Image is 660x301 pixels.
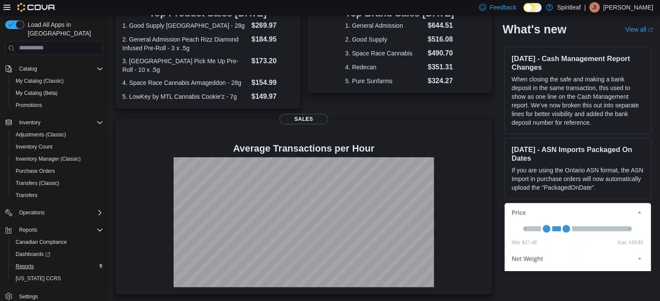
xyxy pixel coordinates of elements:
dd: $644.51 [428,20,454,31]
button: Promotions [9,99,107,111]
span: Catalog [19,65,37,72]
dt: 4. Redecan [345,63,424,71]
a: Inventory Manager (Classic) [12,154,84,164]
span: [US_STATE] CCRS [16,275,61,282]
dt: 5. LowKey by MTL Cannabis Cookie'z - 7g [122,92,248,101]
span: Operations [19,209,45,216]
span: Reports [16,263,34,270]
button: Adjustments (Classic) [9,129,107,141]
dd: $173.20 [251,56,293,66]
span: Reports [12,261,103,272]
a: View allExternal link [625,26,653,33]
span: Transfers [12,190,103,201]
span: Load All Apps in [GEOGRAPHIC_DATA] [24,20,103,38]
a: Adjustments (Classic) [12,129,69,140]
p: When closing the safe and making a bank deposit in the same transaction, this used to show as one... [512,75,644,127]
span: My Catalog (Classic) [12,76,103,86]
span: Catalog [16,64,103,74]
p: If you are using the Ontario ASN format, the ASN Import in purchase orders will now automatically... [512,166,644,192]
dd: $184.95 [251,34,293,45]
span: My Catalog (Classic) [16,78,64,84]
span: Dashboards [16,251,50,258]
span: Reports [19,227,37,233]
h4: Average Transactions per Hour [122,143,485,154]
button: Reports [2,224,107,236]
span: Dashboards [12,249,103,259]
dd: $269.97 [251,20,293,31]
a: [US_STATE] CCRS [12,273,64,284]
p: | [584,2,586,13]
span: Inventory Count [16,143,53,150]
button: Reports [9,260,107,272]
a: Canadian Compliance [12,237,70,247]
button: Catalog [2,63,107,75]
a: My Catalog (Classic) [12,76,67,86]
dd: $154.99 [251,78,293,88]
span: Settings [19,293,38,300]
dt: 4. Space Race Cannabis Armageddon - 28g [122,78,248,87]
dd: $490.70 [428,48,454,58]
button: [US_STATE] CCRS [9,272,107,285]
dd: $324.27 [428,76,454,86]
svg: External link [648,27,653,32]
span: My Catalog (Beta) [16,90,58,97]
span: Canadian Compliance [16,239,67,246]
span: Washington CCRS [12,273,103,284]
a: Dashboards [9,248,107,260]
h2: What's new [502,23,566,36]
h3: [DATE] - ASN Imports Packaged On Dates [512,145,644,162]
span: Adjustments (Classic) [12,129,103,140]
a: Transfers (Classic) [12,178,62,188]
a: Reports [12,261,37,272]
span: Transfers [16,192,37,199]
dt: 1. Good Supply [GEOGRAPHIC_DATA] - 28g [122,21,248,30]
button: Transfers (Classic) [9,177,107,189]
img: Cova [17,3,56,12]
button: Inventory Manager (Classic) [9,153,107,165]
button: Operations [2,207,107,219]
p: Spiritleaf [557,2,581,13]
button: Canadian Compliance [9,236,107,248]
dd: $149.97 [251,91,293,102]
p: [PERSON_NAME] [603,2,653,13]
dd: $351.31 [428,62,454,72]
a: Purchase Orders [12,166,59,176]
dt: 3. [GEOGRAPHIC_DATA] Pick Me Up Pre-Roll - 10 x .5g [122,57,248,74]
span: Transfers (Classic) [16,180,59,187]
span: Transfers (Classic) [12,178,103,188]
dt: 2. General Admission Peach Rizz Diamond Infused Pre-Roll - 3 x .5g [122,35,248,52]
span: Sales [279,114,328,124]
input: Dark Mode [523,3,542,12]
h3: [DATE] - Cash Management Report Changes [512,54,644,71]
span: Purchase Orders [12,166,103,176]
button: Operations [16,207,48,218]
button: Reports [16,225,41,235]
span: Canadian Compliance [12,237,103,247]
a: My Catalog (Beta) [12,88,61,98]
span: Operations [16,207,103,218]
dd: $516.08 [428,34,454,45]
span: Promotions [16,102,42,109]
span: Inventory Manager (Classic) [12,154,103,164]
button: My Catalog (Classic) [9,75,107,87]
a: Transfers [12,190,41,201]
button: Purchase Orders [9,165,107,177]
button: My Catalog (Beta) [9,87,107,99]
span: Inventory [19,119,40,126]
div: Jailee I [589,2,600,13]
a: Promotions [12,100,46,110]
span: Dark Mode [523,12,524,13]
dt: 5. Pure Sunfarms [345,77,424,85]
button: Inventory [16,117,44,128]
span: Inventory Count [12,142,103,152]
span: Inventory [16,117,103,128]
button: Inventory [2,117,107,129]
span: My Catalog (Beta) [12,88,103,98]
button: Transfers [9,189,107,201]
span: JI [592,2,596,13]
span: Purchase Orders [16,168,55,175]
span: Inventory Manager (Classic) [16,155,81,162]
span: Adjustments (Classic) [16,131,66,138]
a: Dashboards [12,249,54,259]
dt: 1. General Admission [345,21,424,30]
